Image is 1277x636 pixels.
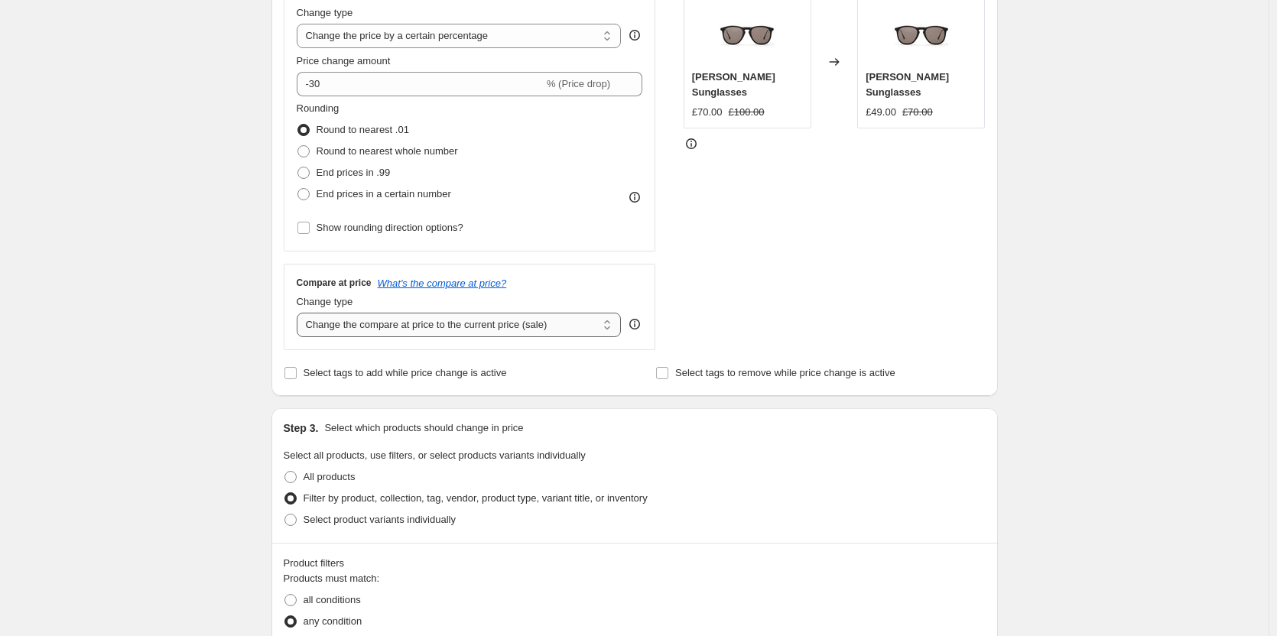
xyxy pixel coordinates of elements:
[304,492,648,504] span: Filter by product, collection, tag, vendor, product type, variant title, or inventory
[891,4,952,65] img: 32066-C1_1_80x.jpg
[675,367,895,378] span: Select tags to remove while price change is active
[304,367,507,378] span: Select tags to add while price change is active
[304,594,361,605] span: all conditions
[317,124,409,135] span: Round to nearest .01
[627,28,642,43] div: help
[716,4,778,65] img: 32066-C1_1_80x.jpg
[692,105,723,120] div: £70.00
[729,105,765,120] strike: £100.00
[297,7,353,18] span: Change type
[324,420,523,436] p: Select which products should change in price
[297,102,340,114] span: Rounding
[378,277,507,289] button: What's the compare at price?
[297,296,353,307] span: Change type
[284,420,319,436] h2: Step 3.
[317,222,463,233] span: Show rounding direction options?
[317,188,451,200] span: End prices in a certain number
[304,514,456,525] span: Select product variants individually
[284,449,586,461] span: Select all products, use filters, or select products variants individually
[297,72,544,96] input: -15
[317,145,458,157] span: Round to nearest whole number
[297,277,372,289] h3: Compare at price
[692,71,775,98] span: [PERSON_NAME] Sunglasses
[284,556,986,571] div: Product filters
[866,105,896,120] div: £49.00
[866,71,949,98] span: [PERSON_NAME] Sunglasses
[284,573,380,584] span: Products must match:
[297,55,391,67] span: Price change amount
[627,316,642,332] div: help
[902,105,933,120] strike: £70.00
[317,167,391,178] span: End prices in .99
[304,615,362,627] span: any condition
[547,78,610,89] span: % (Price drop)
[304,471,356,482] span: All products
